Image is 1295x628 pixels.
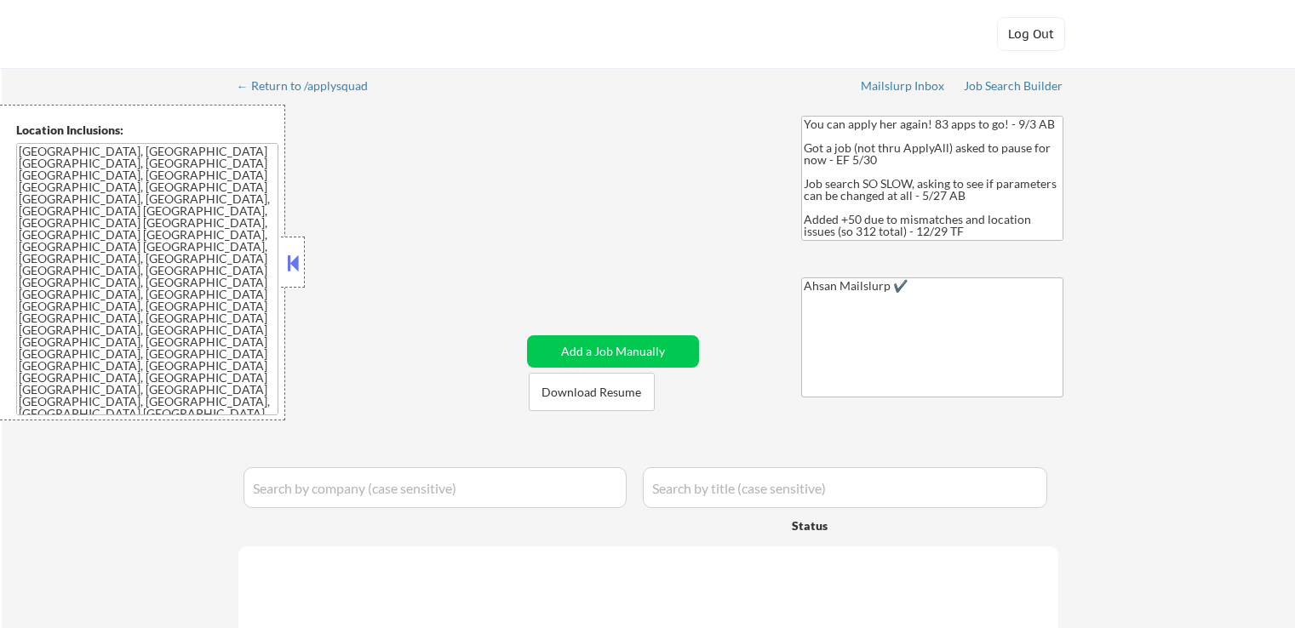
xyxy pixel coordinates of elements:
button: Add a Job Manually [527,335,699,368]
input: Search by title (case sensitive) [643,467,1047,508]
a: ← Return to /applysquad [237,79,384,96]
button: Download Resume [529,373,655,411]
a: Mailslurp Inbox [861,79,946,96]
input: Search by company (case sensitive) [244,467,627,508]
button: Log Out [997,17,1065,51]
div: Job Search Builder [964,80,1063,92]
div: ← Return to /applysquad [237,80,384,92]
div: Mailslurp Inbox [861,80,946,92]
div: Status [792,510,938,540]
div: Location Inclusions: [16,122,278,139]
